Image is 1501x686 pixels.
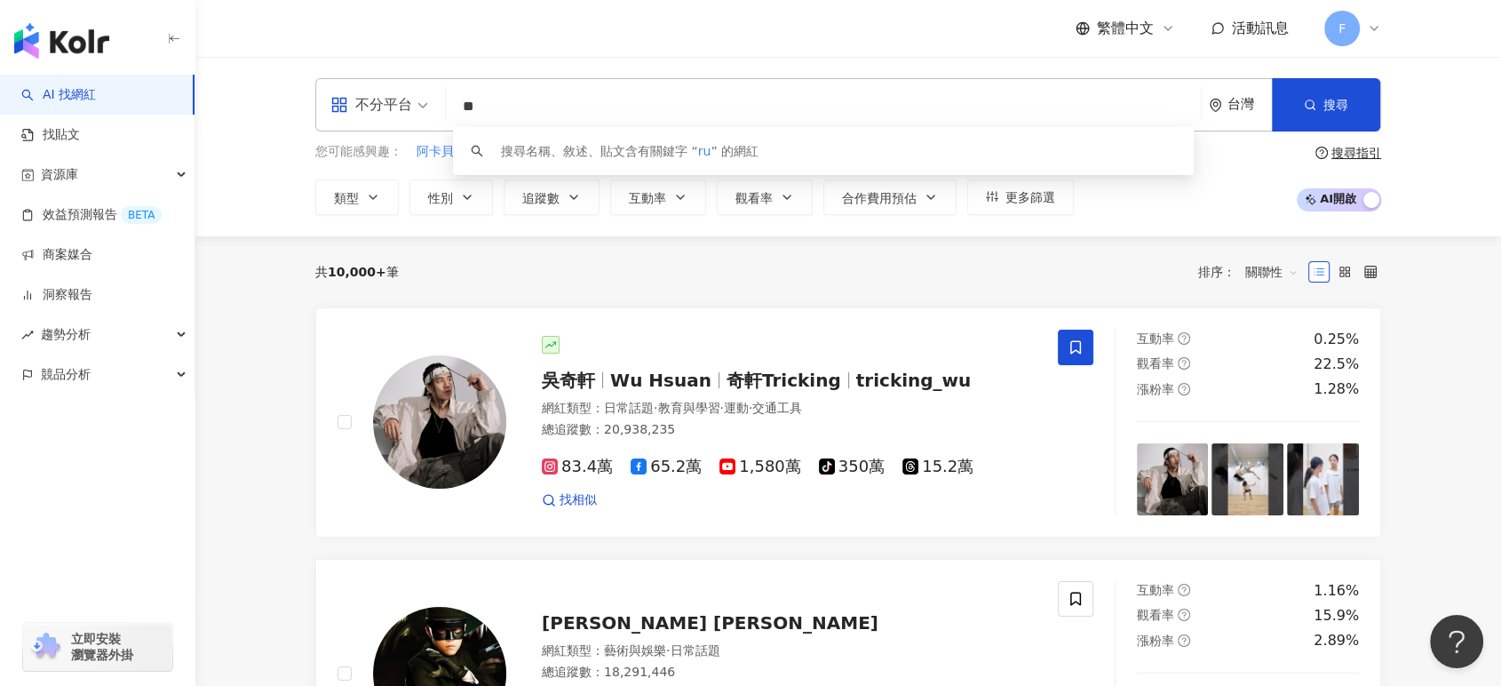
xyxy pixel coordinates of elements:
[654,401,657,415] span: ·
[504,179,600,215] button: 追蹤數
[1178,357,1190,370] span: question-circle
[21,246,92,264] a: 商案媒合
[373,355,506,489] img: KOL Avatar
[501,141,758,161] div: 搜尋名稱、敘述、貼文含有關鍵字 “ ” 的網紅
[21,329,34,341] span: rise
[1137,583,1174,597] span: 互動率
[629,191,666,205] span: 互動率
[315,179,399,215] button: 類型
[1178,584,1190,596] span: question-circle
[328,265,386,279] span: 10,000+
[1314,379,1359,399] div: 1.28%
[1331,146,1381,160] div: 搜尋指引
[1314,355,1359,374] div: 22.5%
[542,491,597,509] a: 找相似
[666,643,670,658] span: ·
[1097,19,1154,38] span: 繁體中文
[41,355,91,395] span: 競品分析
[719,401,723,415] span: ·
[542,370,595,391] span: 吳奇軒
[1245,258,1298,286] span: 關聯性
[542,458,613,476] span: 83.4萬
[416,142,467,162] button: 阿卡貝拉
[1137,634,1174,648] span: 漲粉率
[542,421,1036,439] div: 總追蹤數 ： 20,938,235
[604,401,654,415] span: 日常話題
[1314,631,1359,650] div: 2.89%
[657,401,719,415] span: 教育與學習
[670,643,719,658] span: 日常話題
[21,206,162,224] a: 效益預測報告BETA
[315,307,1381,538] a: KOL Avatar吳奇軒Wu Hsuan奇軒Trickingtricking_wu網紅類型：日常話題·教育與學習·運動·交通工具總追蹤數：20,938,23583.4萬65.2萬1,580萬3...
[330,91,412,119] div: 不分平台
[542,400,1036,418] div: 網紅類型 ：
[967,179,1074,215] button: 更多篩選
[21,286,92,304] a: 洞察報告
[1198,258,1308,286] div: 排序：
[1314,581,1359,601] div: 1.16%
[71,631,133,663] span: 立即安裝 瀏覽器外掛
[1137,331,1174,346] span: 互動率
[1137,608,1174,622] span: 觀看率
[471,145,483,157] span: search
[1272,78,1380,132] button: 搜尋
[1227,97,1272,112] div: 台灣
[856,370,972,391] span: tricking_wu
[819,458,885,476] span: 350萬
[610,370,711,391] span: Wu Hsuan
[1178,609,1190,621] span: question-circle
[724,401,749,415] span: 運動
[1137,356,1174,371] span: 觀看率
[1232,20,1289,36] span: 活動訊息
[28,633,63,661] img: chrome extension
[1178,332,1190,345] span: question-circle
[698,144,711,158] span: ru
[727,370,841,391] span: 奇軒Tricking
[1137,443,1209,515] img: post-image
[1315,147,1328,159] span: question-circle
[23,623,172,671] a: chrome extension立即安裝 瀏覽器外掛
[1005,190,1055,204] span: 更多篩選
[14,23,109,59] img: logo
[749,401,752,415] span: ·
[1209,99,1222,112] span: environment
[21,126,80,144] a: 找貼文
[631,458,702,476] span: 65.2萬
[542,664,1036,682] div: 總追蹤數 ： 18,291,446
[1338,19,1346,38] span: F
[604,643,666,658] span: 藝術與娛樂
[41,315,91,355] span: 趨勢分析
[1314,330,1359,349] div: 0.25%
[735,191,773,205] span: 觀看率
[1178,634,1190,647] span: question-circle
[1178,383,1190,395] span: question-circle
[542,612,878,634] span: [PERSON_NAME] [PERSON_NAME]
[1287,443,1359,515] img: post-image
[542,642,1036,660] div: 網紅類型 ：
[1137,382,1174,396] span: 漲粉率
[41,155,78,195] span: 資源庫
[752,401,802,415] span: 交通工具
[1211,443,1283,515] img: post-image
[428,191,453,205] span: 性別
[417,143,466,161] span: 阿卡貝拉
[902,458,973,476] span: 15.2萬
[315,265,399,279] div: 共 筆
[1314,606,1359,626] div: 15.9%
[1430,615,1483,668] iframe: Help Scout Beacon - Open
[823,179,957,215] button: 合作費用預估
[1323,98,1348,112] span: 搜尋
[315,143,402,161] span: 您可能感興趣：
[719,458,801,476] span: 1,580萬
[21,86,96,104] a: searchAI 找網紅
[842,191,917,205] span: 合作費用預估
[334,191,359,205] span: 類型
[610,179,706,215] button: 互動率
[330,96,348,114] span: appstore
[409,179,493,215] button: 性別
[560,491,597,509] span: 找相似
[522,191,560,205] span: 追蹤數
[717,179,813,215] button: 觀看率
